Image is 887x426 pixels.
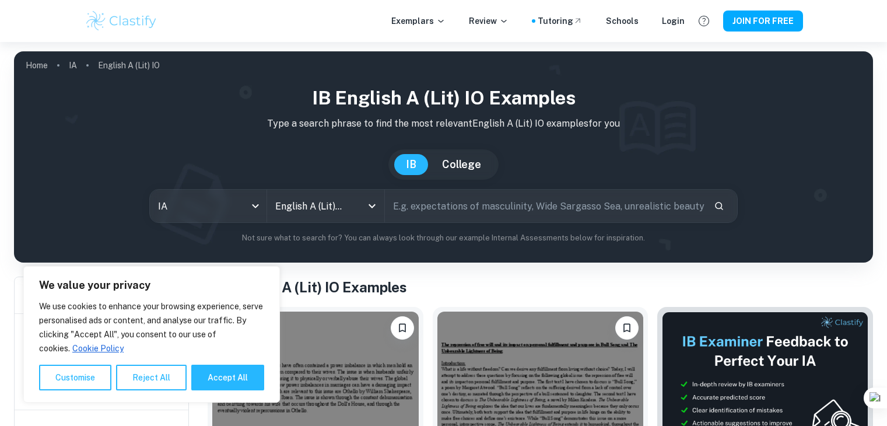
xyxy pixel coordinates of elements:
a: Schools [606,15,639,27]
button: JOIN FOR FREE [723,11,803,32]
div: IA [150,190,267,222]
a: Login [662,15,685,27]
input: E.g. expectations of masculinity, Wide Sargasso Sea, unrealistic beauty standards... [385,190,704,222]
a: Cookie Policy [72,343,124,354]
div: We value your privacy [23,266,280,403]
p: Type a search phrase to find the most relevant English A (Lit) IO examples for you [23,117,864,131]
img: profile cover [14,51,873,263]
button: IB [394,154,428,175]
button: Reject All [116,365,187,390]
button: College [430,154,493,175]
button: Customise [39,365,111,390]
p: Review [469,15,509,27]
h1: IB English A (Lit) IO examples [23,84,864,112]
img: Clastify logo [85,9,159,33]
button: Please log in to bookmark exemplars [615,316,639,340]
button: Search [709,196,729,216]
button: Help and Feedback [694,11,714,31]
h1: All English A (Lit) IO Examples [208,277,873,298]
button: Please log in to bookmark exemplars [391,316,414,340]
a: Home [26,57,48,74]
a: Tutoring [538,15,583,27]
p: We value your privacy [39,278,264,292]
a: IA [69,57,77,74]
p: Not sure what to search for? You can always look through our example Internal Assessments below f... [23,232,864,244]
p: We use cookies to enhance your browsing experience, serve personalised ads or content, and analys... [39,299,264,355]
button: Accept All [191,365,264,390]
p: English A (Lit) IO [98,59,160,72]
p: Exemplars [391,15,446,27]
button: Open [364,198,380,214]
